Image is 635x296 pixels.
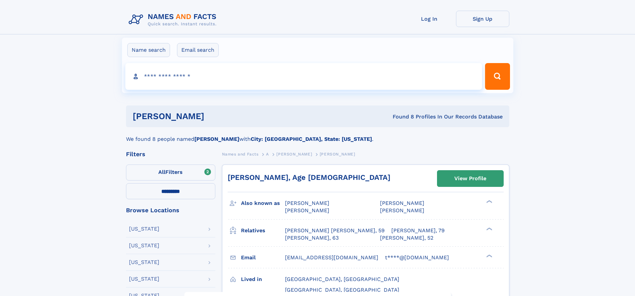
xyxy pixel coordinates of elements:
a: [PERSON_NAME] [PERSON_NAME], 59 [285,227,385,234]
span: [GEOGRAPHIC_DATA], [GEOGRAPHIC_DATA] [285,276,399,282]
span: [PERSON_NAME] [276,152,312,157]
b: City: [GEOGRAPHIC_DATA], State: [US_STATE] [251,136,372,142]
a: Names and Facts [222,150,259,158]
b: [PERSON_NAME] [194,136,239,142]
a: Sign Up [456,11,509,27]
div: ❯ [485,227,493,231]
div: Filters [126,151,215,157]
span: [PERSON_NAME] [380,200,424,206]
span: All [158,169,165,175]
h3: Lived in [241,274,285,285]
a: [PERSON_NAME], 63 [285,234,339,242]
div: [US_STATE] [129,226,159,232]
a: Log In [403,11,456,27]
div: Found 8 Profiles In Our Records Database [298,113,503,120]
div: [US_STATE] [129,276,159,282]
div: Browse Locations [126,207,215,213]
input: search input [125,63,482,90]
div: [US_STATE] [129,243,159,248]
a: [PERSON_NAME] [276,150,312,158]
h3: Also known as [241,198,285,209]
div: View Profile [454,171,486,186]
a: [PERSON_NAME], 52 [380,234,433,242]
div: ❯ [485,254,493,258]
a: [PERSON_NAME], 79 [391,227,445,234]
span: [PERSON_NAME] [320,152,355,157]
a: View Profile [437,171,503,187]
div: ❯ [485,200,493,204]
div: We found 8 people named with . [126,127,509,143]
img: Logo Names and Facts [126,11,222,29]
a: A [266,150,269,158]
label: Filters [126,165,215,181]
div: [US_STATE] [129,260,159,265]
label: Email search [177,43,219,57]
label: Name search [127,43,170,57]
h3: Relatives [241,225,285,236]
h1: [PERSON_NAME] [133,112,299,120]
span: A [266,152,269,157]
span: [PERSON_NAME] [285,207,329,214]
a: [PERSON_NAME], Age [DEMOGRAPHIC_DATA] [228,173,390,182]
span: [PERSON_NAME] [380,207,424,214]
span: [EMAIL_ADDRESS][DOMAIN_NAME] [285,254,378,261]
span: [GEOGRAPHIC_DATA], [GEOGRAPHIC_DATA] [285,287,399,293]
h3: Email [241,252,285,263]
button: Search Button [485,63,510,90]
span: [PERSON_NAME] [285,200,329,206]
